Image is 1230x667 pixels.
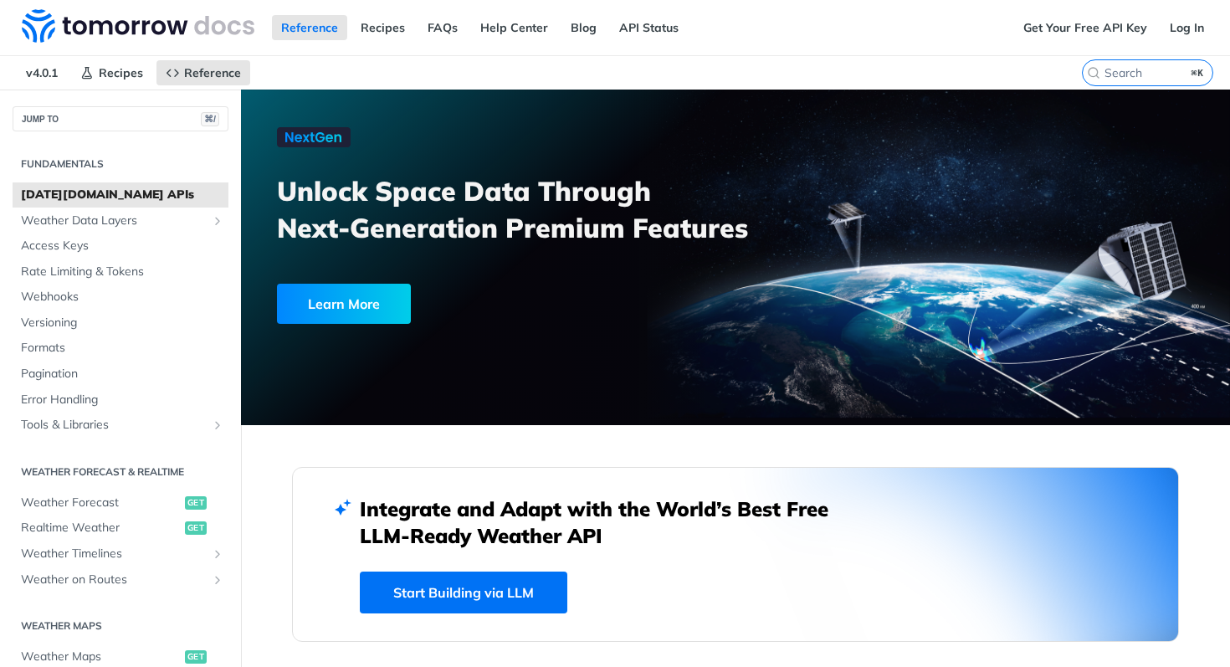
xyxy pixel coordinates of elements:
a: [DATE][DOMAIN_NAME] APIs [13,182,228,208]
a: Log In [1161,15,1213,40]
a: Reference [272,15,347,40]
h3: Unlock Space Data Through Next-Generation Premium Features [277,172,754,246]
a: Weather Forecastget [13,490,228,516]
span: Pagination [21,366,224,382]
span: Weather Maps [21,649,181,665]
span: Weather on Routes [21,572,207,588]
span: Weather Data Layers [21,213,207,229]
span: v4.0.1 [17,60,67,85]
button: Show subpages for Weather on Routes [211,573,224,587]
a: Get Your Free API Key [1014,15,1156,40]
h2: Fundamentals [13,156,228,172]
a: Webhooks [13,285,228,310]
span: Formats [21,340,224,357]
span: Versioning [21,315,224,331]
img: Tomorrow.io Weather API Docs [22,9,254,43]
span: ⌘/ [201,112,219,126]
h2: Weather Maps [13,618,228,634]
span: get [185,521,207,535]
a: Blog [561,15,606,40]
a: Weather Data LayersShow subpages for Weather Data Layers [13,208,228,233]
svg: Search [1087,66,1100,80]
a: Weather TimelinesShow subpages for Weather Timelines [13,541,228,567]
a: Recipes [351,15,414,40]
button: Show subpages for Weather Timelines [211,547,224,561]
a: Help Center [471,15,557,40]
span: Recipes [99,65,143,80]
span: Weather Timelines [21,546,207,562]
img: NextGen [277,127,351,147]
a: Realtime Weatherget [13,516,228,541]
div: Learn More [277,284,411,324]
a: Tools & LibrariesShow subpages for Tools & Libraries [13,413,228,438]
span: Webhooks [21,289,224,305]
kbd: ⌘K [1187,64,1208,81]
a: Versioning [13,310,228,336]
a: FAQs [418,15,467,40]
a: Learn More [277,284,659,324]
span: get [185,496,207,510]
span: Tools & Libraries [21,417,207,434]
a: Start Building via LLM [360,572,567,613]
a: Reference [156,60,250,85]
a: Rate Limiting & Tokens [13,259,228,285]
span: Error Handling [21,392,224,408]
span: Rate Limiting & Tokens [21,264,224,280]
span: Reference [184,65,241,80]
span: Weather Forecast [21,495,181,511]
span: get [185,650,207,664]
button: Show subpages for Weather Data Layers [211,214,224,228]
button: JUMP TO⌘/ [13,106,228,131]
a: Pagination [13,362,228,387]
a: Recipes [71,60,152,85]
a: Formats [13,336,228,361]
span: Realtime Weather [21,520,181,536]
a: API Status [610,15,688,40]
h2: Integrate and Adapt with the World’s Best Free LLM-Ready Weather API [360,495,853,549]
h2: Weather Forecast & realtime [13,464,228,480]
span: [DATE][DOMAIN_NAME] APIs [21,187,224,203]
button: Show subpages for Tools & Libraries [211,418,224,432]
a: Weather on RoutesShow subpages for Weather on Routes [13,567,228,593]
a: Access Keys [13,233,228,259]
span: Access Keys [21,238,224,254]
a: Error Handling [13,387,228,413]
